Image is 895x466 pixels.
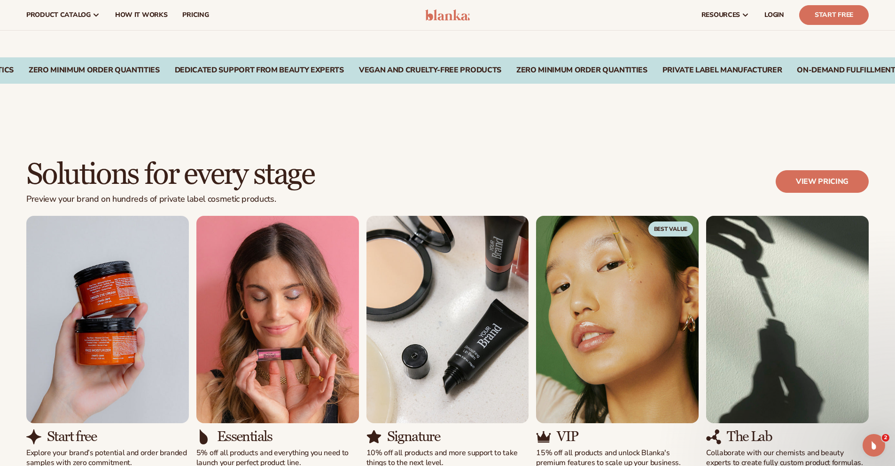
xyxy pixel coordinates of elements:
span: product catalog [26,11,91,19]
h3: VIP [557,429,578,444]
img: Shopify Image 16 [706,429,721,444]
a: View pricing [776,170,869,193]
img: Shopify Image 13 [536,216,699,423]
img: logo [425,9,470,21]
img: Shopify Image 11 [366,216,529,423]
span: pricing [182,11,209,19]
img: Shopify Image 15 [706,216,869,423]
span: LOGIN [764,11,784,19]
div: Zero Minimum Order Quantities [516,66,647,75]
div: Vegan and Cruelty-Free Products [359,66,501,75]
iframe: Intercom live chat [863,434,885,457]
span: Best Value [648,221,693,237]
span: 2 [882,434,889,442]
img: Shopify Image 9 [196,216,359,423]
h2: Solutions for every stage [26,159,314,190]
img: Shopify Image 14 [536,429,551,444]
p: Preview your brand on hundreds of private label cosmetic products. [26,194,314,205]
div: DEDICATED SUPPORT FROM BEAUTY EXPERTS [175,66,344,75]
h3: Start free [47,429,96,444]
div: PRIVATE LABEL MANUFACTURER [662,66,782,75]
a: Start Free [799,5,869,25]
span: How It Works [115,11,168,19]
img: Shopify Image 8 [26,429,41,444]
h3: Signature [387,429,440,444]
img: Shopify Image 12 [366,429,381,444]
img: Shopify Image 10 [196,429,211,444]
h3: The Lab [727,429,772,444]
img: Shopify Image 7 [26,216,189,423]
h3: Essentials [217,429,272,444]
span: resources [701,11,740,19]
div: ZERO MINIMUM ORDER QUANTITIES [29,66,160,75]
